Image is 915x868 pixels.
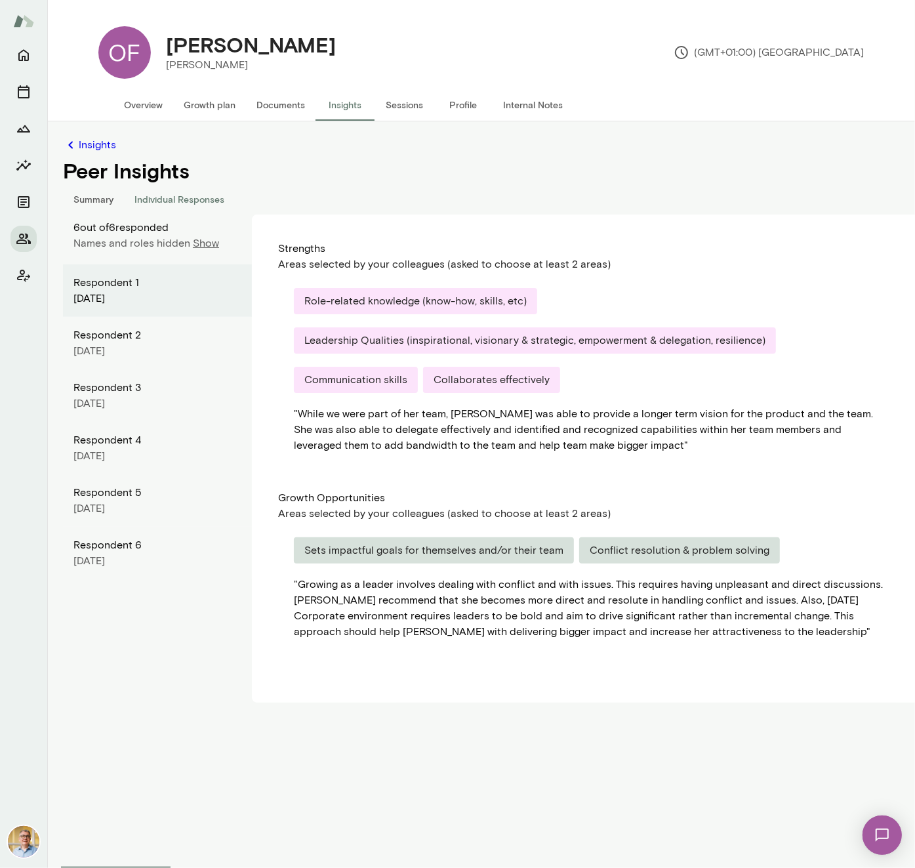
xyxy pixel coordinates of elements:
div: " While we were part of her team, [PERSON_NAME] was able to provide a longer term vision for the ... [294,406,889,453]
div: Collaborates effectively [423,367,560,393]
div: [DATE] [73,501,241,516]
div: [DATE] [73,553,241,569]
div: Respondent 2[DATE] [63,317,252,369]
button: Internal Notes [493,89,574,121]
div: [DATE] [73,396,241,411]
button: Documents [247,89,316,121]
div: Areas selected by your colleagues (asked to choose at least 2 areas) [278,257,905,272]
button: Members [10,226,37,252]
button: Sessions [10,79,37,105]
div: [DATE] [73,448,241,464]
div: Growth Opportunities [278,490,905,506]
div: Respondent 6[DATE] [63,527,252,579]
p: (GMT+01:00) [GEOGRAPHIC_DATA] [674,45,864,60]
button: Individual Responses [124,183,235,215]
button: Profile [434,89,493,121]
button: Home [10,42,37,68]
div: Sets impactful goals for themselves and/or their team [294,537,574,564]
button: Client app [10,262,37,289]
div: Respondent 1[DATE] [63,264,252,317]
button: Growth plan [174,89,247,121]
button: Overview [114,89,174,121]
div: Respondent 3 [73,380,241,396]
button: Sessions [375,89,434,121]
p: 6 out of 6 responded [73,220,252,236]
div: Leadership Qualities (inspirational, visionary & strategic, empowerment & delegation, resilience) [294,327,776,354]
img: Scott Bowie [8,826,39,858]
div: Respondent 3[DATE] [63,369,252,422]
button: Growth Plan [10,115,37,142]
p: [PERSON_NAME] [167,57,336,73]
div: Conflict resolution & problem solving [579,537,780,564]
div: Respondent 1 [73,275,241,291]
div: Respondent 4[DATE] [63,422,252,474]
div: OF [98,26,151,79]
div: Strengths [278,241,905,257]
h4: [PERSON_NAME] [167,32,336,57]
div: [DATE] [73,343,241,359]
div: Communication skills [294,367,418,393]
div: [DATE] [73,291,241,306]
button: Summary [63,183,124,215]
div: Respondent 2 [73,327,241,343]
button: Insights [10,152,37,178]
div: Areas selected by your colleagues (asked to choose at least 2 areas) [278,506,905,522]
button: Documents [10,189,37,215]
div: " Growing as a leader involves dealing with conflict and with issues. This requires having unplea... [294,577,889,640]
p: Show [193,236,219,251]
div: Respondent 6 [73,537,241,553]
button: Insights [316,89,375,121]
div: Respondent 5 [73,485,241,501]
div: Respondent 5[DATE] [63,474,252,527]
div: Role-related knowledge (know-how, skills, etc) [294,288,537,314]
div: Respondent 4 [73,432,241,448]
img: Mento [13,9,34,33]
p: Names and roles hidden [73,236,193,251]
